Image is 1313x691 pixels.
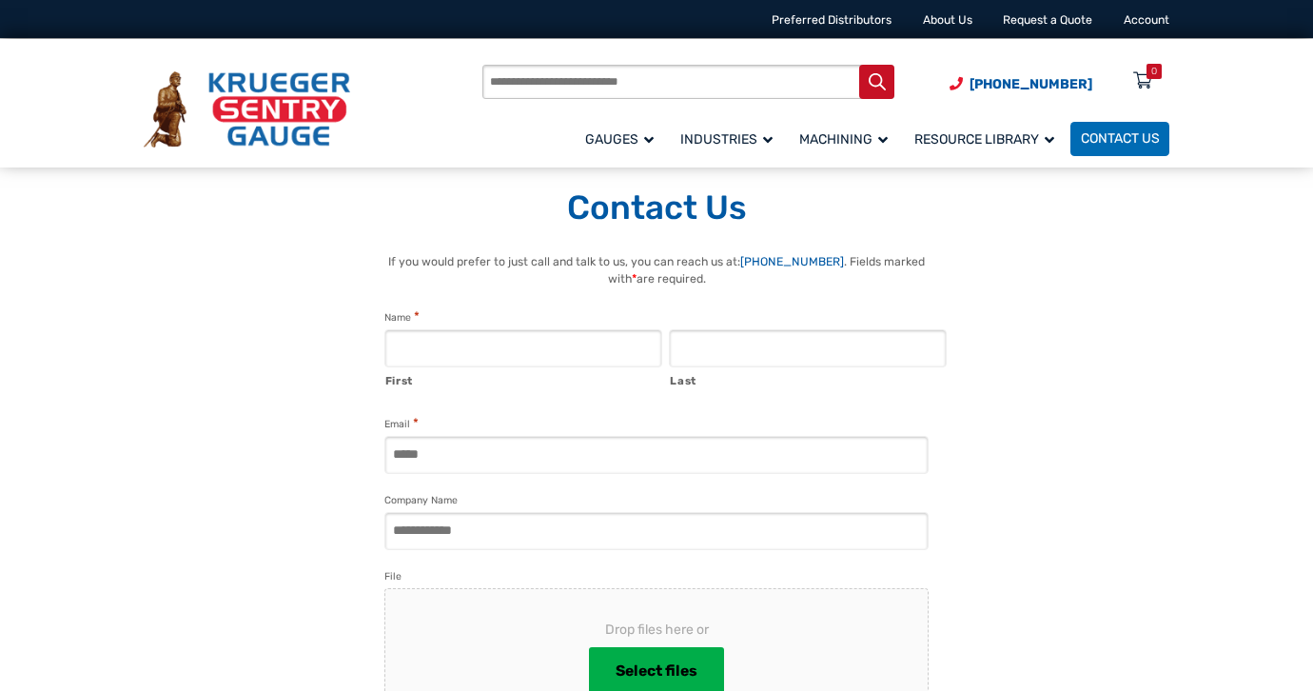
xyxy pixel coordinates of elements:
span: Drop files here or [416,620,898,640]
span: Resource Library [914,131,1054,148]
div: 0 [1151,64,1157,79]
p: If you would prefer to just call and talk to us, you can reach us at: . Fields marked with are re... [365,253,949,288]
a: Request a Quote [1003,13,1092,27]
legend: Name [384,308,420,326]
img: Krueger Sentry Gauge [144,71,350,148]
a: Industries [670,119,789,158]
span: Gauges [585,131,654,148]
label: First [385,368,662,389]
a: Account [1124,13,1169,27]
a: Contact Us [1070,122,1169,156]
a: Gauges [575,119,670,158]
span: Industries [680,131,773,148]
a: Phone Number (920) 434-8860 [950,74,1092,94]
span: [PHONE_NUMBER] [970,76,1092,92]
label: Company Name [384,492,458,509]
label: Last [670,368,947,389]
a: About Us [923,13,972,27]
label: Email [384,415,419,433]
span: Contact Us [1081,131,1160,148]
h1: Contact Us [144,188,1169,229]
span: Machining [799,131,888,148]
a: [PHONE_NUMBER] [740,255,844,268]
label: File [384,568,402,585]
a: Machining [789,119,904,158]
a: Resource Library [904,119,1070,158]
a: Preferred Distributors [772,13,892,27]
